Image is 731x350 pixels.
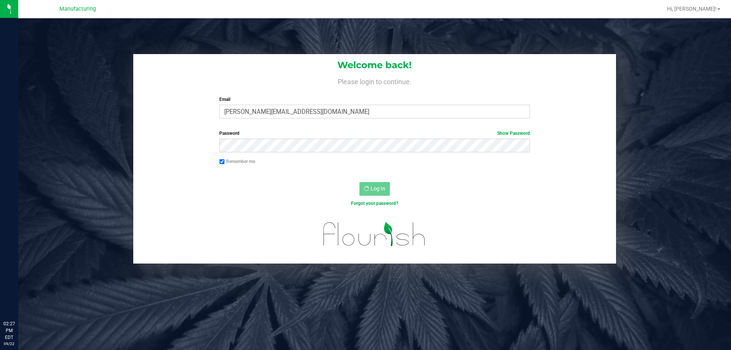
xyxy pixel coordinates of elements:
[3,320,15,341] p: 02:27 PM EDT
[133,60,616,70] h1: Welcome back!
[667,6,717,12] span: Hi, [PERSON_NAME]!
[219,158,255,165] label: Remember me
[497,131,530,136] a: Show Password
[359,182,390,196] button: Log In
[133,76,616,85] h4: Please login to continue.
[351,201,398,206] a: Forgot your password?
[219,96,530,103] label: Email
[59,6,96,12] span: Manufacturing
[3,341,15,347] p: 09/22
[370,185,385,192] span: Log In
[314,215,435,254] img: flourish_logo.svg
[219,131,239,136] span: Password
[219,159,225,165] input: Remember me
